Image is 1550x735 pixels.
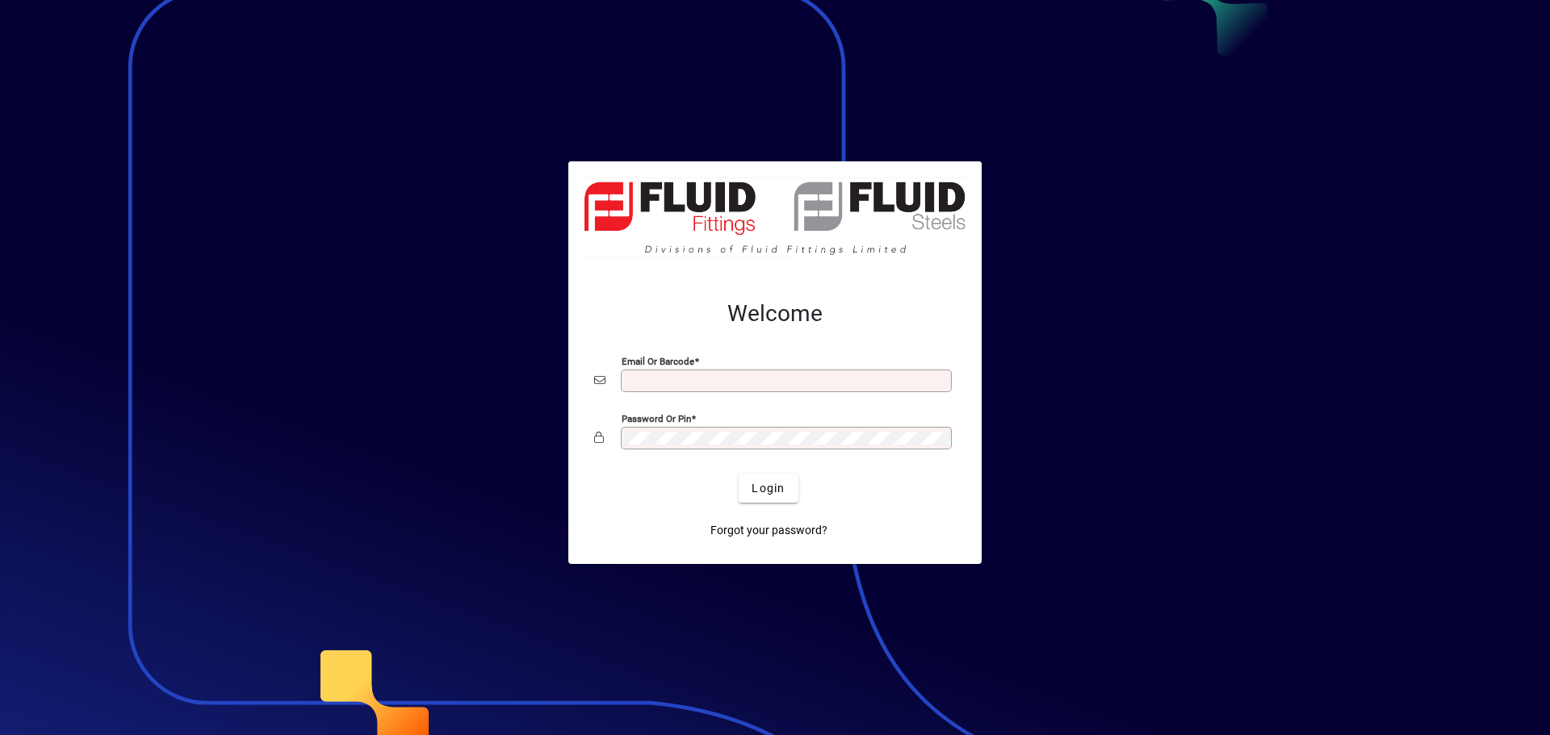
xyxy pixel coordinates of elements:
button: Login [739,474,798,503]
h2: Welcome [594,300,956,328]
span: Forgot your password? [710,522,827,539]
span: Login [752,480,785,497]
mat-label: Password or Pin [622,413,691,424]
mat-label: Email or Barcode [622,356,694,367]
a: Forgot your password? [704,516,834,545]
